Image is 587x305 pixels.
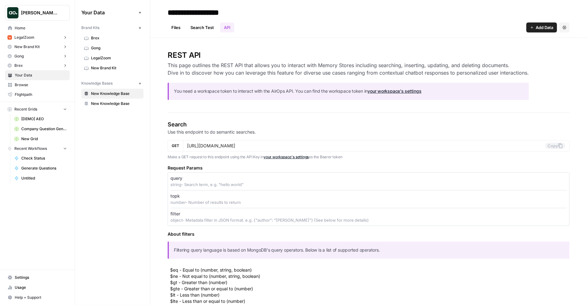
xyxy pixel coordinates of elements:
button: Help + Support [5,293,70,303]
span: Brex [91,35,141,41]
a: your workspace's settings [367,88,421,94]
p: You need a workspace token to interact with the AirOps API. You can find the workspace token in [174,88,524,95]
span: Home [15,25,67,31]
a: Files [168,22,184,32]
span: New Knowledge Base [91,91,141,96]
span: [PERSON_NAME] Test [21,10,59,16]
a: New Brand Kit [81,63,144,73]
button: LegalZoom [5,33,70,42]
span: Add Data [536,24,553,31]
button: Recent Grids [5,105,70,114]
p: number - Number of results to return [170,199,567,205]
h2: REST API [168,50,529,60]
a: Check Status [12,153,70,163]
span: Check Status [21,155,67,161]
span: Your Data [81,9,136,16]
button: Recent Workflows [5,144,70,153]
a: Gong [81,43,144,53]
a: Untitled [12,173,70,183]
a: Company Question Generation [12,124,70,134]
button: Gong [5,52,70,61]
li: $lt - Less than (number) [170,292,569,298]
p: topk [170,193,180,199]
span: Flightpath [15,92,67,97]
li: $lte - Less than or equal to (number) [170,298,569,304]
span: [DEMO] AEO [21,116,67,122]
a: New Knowledge Base [81,89,144,99]
span: Recent Workflows [14,146,47,151]
span: Gong [14,53,24,59]
span: LegalZoom [14,35,34,40]
span: Usage [15,285,67,290]
p: object - Metadata filter in JSON format. e.g. {"author": "[PERSON_NAME]"} (See below for more det... [170,217,567,223]
a: Search Test [187,22,218,32]
span: Company Question Generation [21,126,67,132]
li: $gt - Greater than (number) [170,279,569,286]
span: New Brand Kit [14,44,40,50]
a: New Knowledge Base [81,99,144,109]
span: GET [172,143,179,149]
a: Flightpath [5,90,70,100]
a: API [220,22,234,32]
a: Home [5,23,70,33]
a: LegalZoom [81,53,144,63]
a: Generate Questions [12,163,70,173]
span: Settings [15,275,67,280]
li: $ne - Not equal to (number, string, boolean) [170,273,569,279]
a: Browse [5,80,70,90]
a: [DEMO] AEO [12,114,70,124]
span: Brex [14,63,23,68]
h4: Search [168,120,569,129]
a: Usage [5,283,70,293]
button: New Brand Kit [5,42,70,52]
p: filter [170,211,180,217]
span: Knowledge Bases [81,81,113,86]
span: Untitled [21,175,67,181]
span: New Grid [21,136,67,142]
a: Settings [5,273,70,283]
span: Browse [15,82,67,88]
span: LegalZoom [91,55,141,61]
span: Help + Support [15,295,67,300]
li: $gte - Greater than or equal to (number) [170,286,569,292]
button: Brex [5,61,70,70]
span: Recent Grids [14,106,37,112]
p: Use this endpoint to do semantic searches. [168,129,569,135]
li: $eq - Equal to (number, string, boolean) [170,267,569,273]
span: Generate Questions [21,165,67,171]
a: New Grid [12,134,70,144]
h5: Request Params [168,165,569,171]
a: Brex [81,33,144,43]
a: your workspace's settings [264,155,309,159]
img: vi2t3f78ykj3o7zxmpdx6ktc445p [8,35,12,40]
span: New Brand Kit [91,65,141,71]
span: Gong [91,45,141,51]
span: Your Data [15,72,67,78]
span: New Knowledge Base [91,101,141,106]
img: Dillon Test Logo [7,7,18,18]
a: Your Data [5,70,70,80]
span: Brand Kits [81,25,99,31]
p: query [170,175,182,181]
button: Copy [545,143,565,149]
button: Workspace: Dillon Test [5,5,70,21]
p: Make a GET request to this endpoint using the API Key in as the Bearer token [168,154,569,160]
button: Add Data [526,22,557,32]
p: Filtering query language is based on MongoDB's query operators. Below is a list of supported oper... [174,247,564,254]
p: string - Search term, e.g. "hello world" [170,181,567,188]
h3: This page outlines the REST API that allows you to interact with Memory Stores including searchin... [168,61,529,76]
h5: About filters [168,231,569,237]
